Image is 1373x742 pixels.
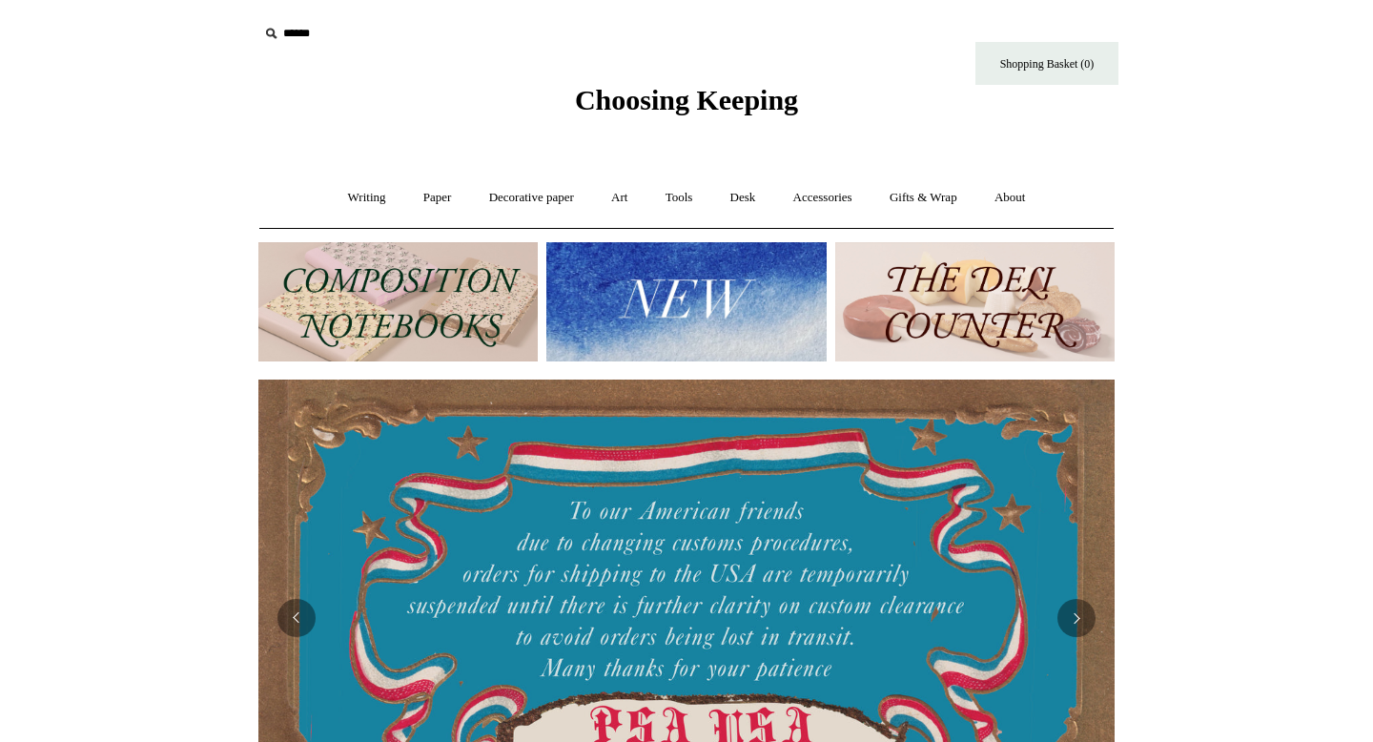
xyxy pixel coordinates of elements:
a: About [977,173,1043,223]
a: Decorative paper [472,173,591,223]
span: Choosing Keeping [575,84,798,115]
button: Previous [277,599,316,637]
img: New.jpg__PID:f73bdf93-380a-4a35-bcfe-7823039498e1 [546,242,826,361]
button: Next [1057,599,1096,637]
img: 202302 Composition ledgers.jpg__PID:69722ee6-fa44-49dd-a067-31375e5d54ec [258,242,538,361]
a: Art [594,173,645,223]
a: Desk [713,173,773,223]
a: Choosing Keeping [575,99,798,113]
a: Gifts & Wrap [872,173,974,223]
a: Accessories [776,173,870,223]
img: The Deli Counter [835,242,1115,361]
a: Tools [648,173,710,223]
a: Writing [331,173,403,223]
a: Shopping Basket (0) [975,42,1118,85]
a: Paper [406,173,469,223]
